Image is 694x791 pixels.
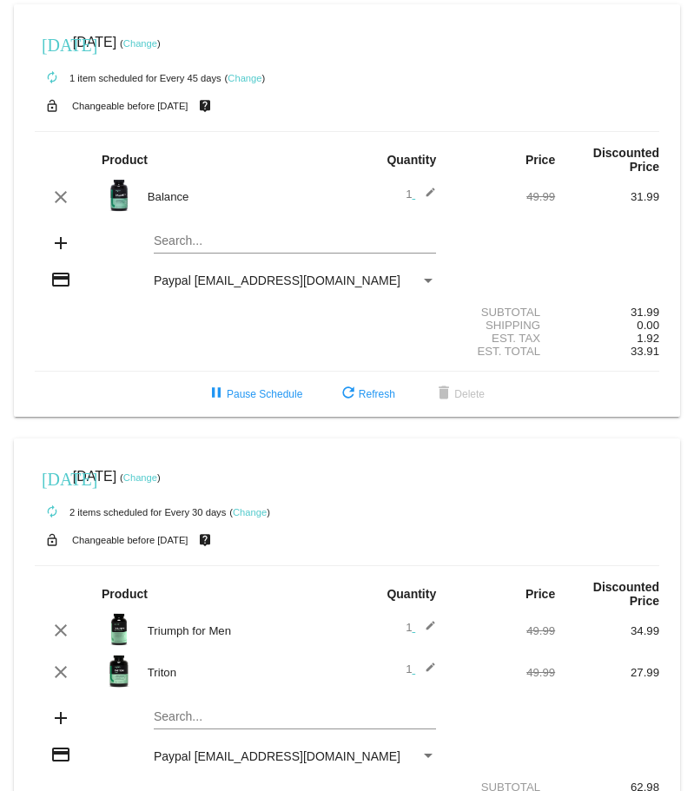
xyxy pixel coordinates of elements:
[225,73,266,83] small: ( )
[387,153,436,167] strong: Quantity
[154,274,436,287] mat-select: Payment Method
[102,612,136,647] img: Image-1-Triumph_carousel-front-transp.png
[50,187,71,208] mat-icon: clear
[50,233,71,254] mat-icon: add
[102,178,136,213] img: Image-1-Carousel-Balance-transp.png
[338,384,359,405] mat-icon: refresh
[192,379,316,410] button: Pause Schedule
[42,467,63,488] mat-icon: [DATE]
[42,529,63,551] mat-icon: lock_open
[154,274,400,287] span: Paypal [EMAIL_ADDRESS][DOMAIN_NAME]
[451,666,555,679] div: 49.99
[555,666,659,679] div: 27.99
[451,306,555,319] div: Subtotal
[42,68,63,89] mat-icon: autorenew
[42,95,63,117] mat-icon: lock_open
[433,388,485,400] span: Delete
[35,507,226,517] small: 2 items scheduled for Every 30 days
[102,587,148,601] strong: Product
[415,662,436,682] mat-icon: edit
[324,379,409,410] button: Refresh
[139,624,347,637] div: Triumph for Men
[50,620,71,641] mat-icon: clear
[451,345,555,358] div: Est. Total
[50,269,71,290] mat-icon: credit_card
[154,234,436,248] input: Search...
[195,95,215,117] mat-icon: live_help
[102,153,148,167] strong: Product
[555,190,659,203] div: 31.99
[102,654,136,689] img: Image-1-Carousel-Triton-Transp.png
[338,388,395,400] span: Refresh
[555,306,659,319] div: 31.99
[72,535,188,545] small: Changeable before [DATE]
[451,319,555,332] div: Shipping
[451,624,555,637] div: 49.99
[420,379,499,410] button: Delete
[123,472,157,483] a: Change
[593,580,659,608] strong: Discounted Price
[154,749,400,763] span: Paypal [EMAIL_ADDRESS][DOMAIN_NAME]
[120,38,161,49] small: ( )
[229,507,270,517] small: ( )
[50,744,71,765] mat-icon: credit_card
[120,472,161,483] small: ( )
[387,587,436,601] strong: Quantity
[525,587,555,601] strong: Price
[154,749,436,763] mat-select: Payment Method
[637,332,659,345] span: 1.92
[139,190,347,203] div: Balance
[35,73,221,83] small: 1 item scheduled for Every 45 days
[631,345,659,358] span: 33.91
[228,73,261,83] a: Change
[593,146,659,174] strong: Discounted Price
[451,332,555,345] div: Est. Tax
[72,101,188,111] small: Changeable before [DATE]
[139,666,347,679] div: Triton
[50,708,71,728] mat-icon: add
[406,188,436,201] span: 1
[154,710,436,724] input: Search...
[415,620,436,641] mat-icon: edit
[206,388,302,400] span: Pause Schedule
[195,529,215,551] mat-icon: live_help
[415,187,436,208] mat-icon: edit
[525,153,555,167] strong: Price
[433,384,454,405] mat-icon: delete
[406,621,436,634] span: 1
[406,662,436,676] span: 1
[555,624,659,637] div: 34.99
[451,190,555,203] div: 49.99
[123,38,157,49] a: Change
[637,319,659,332] span: 0.00
[42,33,63,54] mat-icon: [DATE]
[206,384,227,405] mat-icon: pause
[42,502,63,523] mat-icon: autorenew
[233,507,267,517] a: Change
[50,662,71,682] mat-icon: clear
